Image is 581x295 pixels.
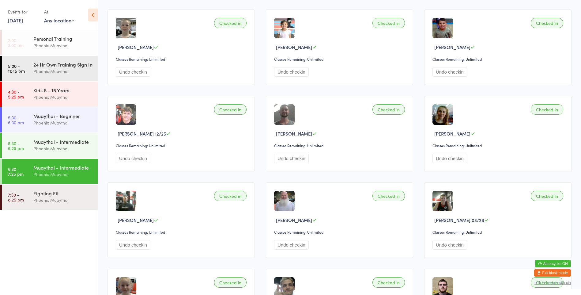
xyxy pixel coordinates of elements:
span: [PERSON_NAME] [118,44,154,50]
button: Undo checkin [432,240,467,250]
div: Checked in [214,277,247,288]
span: [PERSON_NAME] 03/28 [434,217,484,223]
div: Classes Remaining: Unlimited [432,143,565,148]
img: image1722655067.png [432,191,453,211]
button: Undo checkin [432,154,467,163]
a: 5:00 -11:45 pm24 Hr Own Training Sign InPhoenix Muaythai [2,56,98,81]
div: Checked in [214,104,247,115]
div: Phoenix Muaythai [33,42,92,49]
div: Classes Remaining: Unlimited [432,56,565,62]
div: Phoenix Muaythai [33,171,92,178]
div: Checked in [372,277,405,288]
div: Kids 8 - 15 Years [33,87,92,94]
img: image1722745998.png [274,191,295,211]
div: Any location [44,17,74,24]
div: 24 Hr Own Training Sign In [33,61,92,68]
div: Checked in [531,104,563,115]
div: Checked in [372,18,405,28]
span: [PERSON_NAME] [276,44,312,50]
time: 2:00 - 3:00 am [8,38,24,48]
a: 7:30 -8:25 pmFighting FitPhoenix Muaythai [2,185,98,210]
div: Phoenix Muaythai [33,119,92,126]
time: 5:30 - 6:30 pm [8,115,24,125]
button: Undo checkin [274,154,309,163]
div: Classes Remaining: Unlimited [274,229,407,235]
a: 2:00 -3:00 amPersonal TrainingPhoenix Muaythai [2,30,98,55]
div: Checked in [531,277,563,288]
img: image1722745154.png [274,104,295,125]
div: Classes Remaining: Unlimited [116,229,248,235]
div: Checked in [372,104,405,115]
button: Undo checkin [116,240,150,250]
span: [PERSON_NAME] [434,44,470,50]
button: Undo checkin [116,154,150,163]
img: image1722298299.png [432,104,453,125]
a: 5:30 -6:30 pmMuaythai - BeginnerPhoenix Muaythai [2,107,98,132]
div: Events for [8,7,38,17]
div: Checked in [531,18,563,28]
div: Checked in [214,191,247,201]
span: [PERSON_NAME] [118,217,154,223]
a: [DATE] [8,17,23,24]
div: At [44,7,74,17]
div: Classes Remaining: Unlimited [116,143,248,148]
img: image1738972949.png [116,104,136,125]
img: image1722659721.png [274,18,295,38]
div: Phoenix Muaythai [33,68,92,75]
img: image1722659664.png [432,18,453,38]
span: [PERSON_NAME] 12/25 [118,130,166,137]
div: Classes Remaining: Unlimited [274,143,407,148]
div: Checked in [214,18,247,28]
div: Checked in [531,191,563,201]
div: Personal Training [33,35,92,42]
div: Phoenix Muaythai [33,197,92,204]
time: 5:30 - 6:25 pm [8,141,24,151]
button: Undo checkin [274,67,309,77]
span: [PERSON_NAME] [276,217,312,223]
div: Classes Remaining: Unlimited [432,229,565,235]
div: Classes Remaining: Unlimited [274,56,407,62]
img: image1722645506.png [116,191,136,211]
button: Undo checkin [274,240,309,250]
img: image1723256575.png [116,18,136,38]
button: Undo checkin [116,67,150,77]
a: 6:30 -7:25 pmMuaythai - IntermediatePhoenix Muaythai [2,159,98,184]
div: Muaythai - Intermediate [33,164,92,171]
time: 4:30 - 5:25 pm [8,89,24,99]
a: 5:30 -6:25 pmMuaythai - IntermediatePhoenix Muaythai [2,133,98,158]
time: 5:00 - 11:45 pm [8,63,25,73]
time: 7:30 - 8:25 pm [8,192,24,202]
div: Checked in [372,191,405,201]
span: [PERSON_NAME] [276,130,312,137]
span: [PERSON_NAME] [434,130,470,137]
div: Classes Remaining: Unlimited [116,56,248,62]
button: Exit kiosk mode [534,269,571,277]
div: Muaythai - Beginner [33,113,92,119]
button: Auto-cycle: ON [535,260,571,267]
div: Phoenix Muaythai [33,94,92,101]
time: 6:30 - 7:25 pm [8,167,24,176]
div: Muaythai - Intermediate [33,138,92,145]
div: Phoenix Muaythai [33,145,92,152]
a: 4:30 -5:25 pmKids 8 - 15 YearsPhoenix Muaythai [2,82,98,107]
div: Fighting Fit [33,190,92,197]
button: how to secure with pin [534,281,571,285]
button: Undo checkin [432,67,467,77]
